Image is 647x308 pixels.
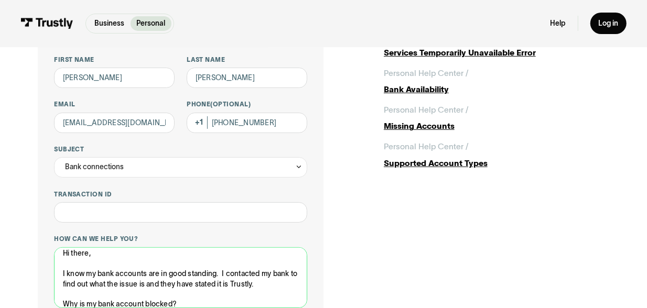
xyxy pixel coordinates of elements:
[384,83,609,95] div: Bank Availability
[384,47,609,59] div: Services Temporarily Unavailable Error
[187,68,307,88] input: Howard
[54,100,175,108] label: Email
[88,16,130,31] a: Business
[384,157,609,169] div: Supported Account Types
[54,235,307,243] label: How can we help you?
[384,67,609,96] a: Personal Help Center /Bank Availability
[20,18,73,29] img: Trustly Logo
[384,140,609,169] a: Personal Help Center /Supported Account Types
[384,140,468,152] div: Personal Help Center /
[136,18,165,29] p: Personal
[187,113,307,133] input: (555) 555-5555
[187,56,307,64] label: Last name
[54,190,307,199] label: Transaction ID
[550,19,565,28] a: Help
[187,100,307,108] label: Phone
[54,145,307,153] label: Subject
[384,104,468,116] div: Personal Help Center /
[599,19,619,28] div: Log in
[211,101,251,107] span: (Optional)
[54,113,175,133] input: alex@mail.com
[54,68,175,88] input: Alex
[54,157,307,178] div: Bank connections
[54,56,175,64] label: First name
[94,18,124,29] p: Business
[65,161,124,173] div: Bank connections
[384,67,468,79] div: Personal Help Center /
[131,16,171,31] a: Personal
[590,13,627,34] a: Log in
[384,120,609,132] div: Missing Accounts
[384,104,609,133] a: Personal Help Center /Missing Accounts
